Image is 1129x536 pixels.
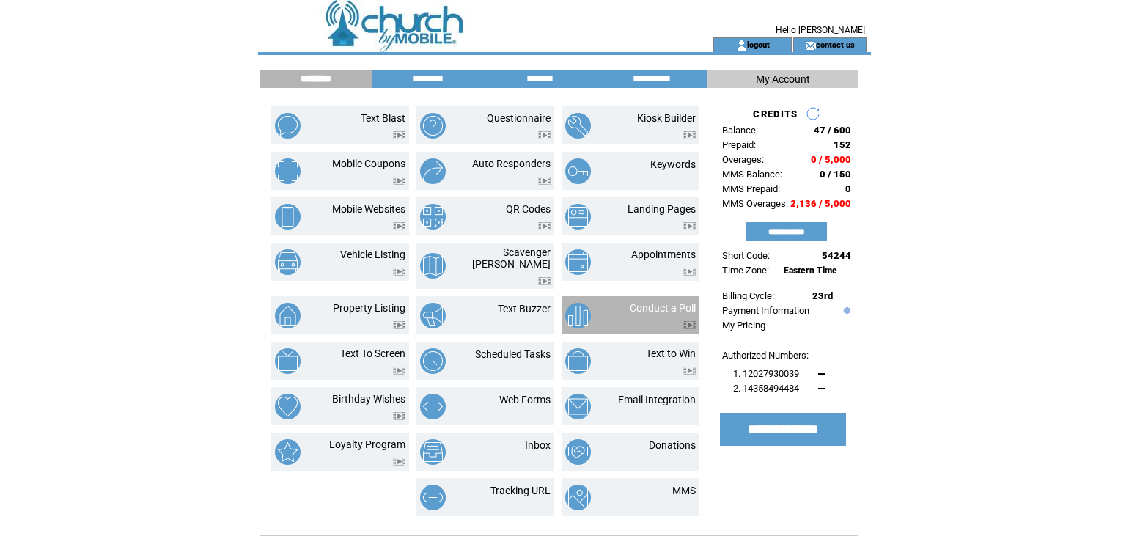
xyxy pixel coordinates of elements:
[487,112,551,124] a: Questionnaire
[565,348,591,374] img: text-to-win.png
[393,131,405,139] img: video.png
[845,183,851,194] span: 0
[275,113,301,139] img: text-blast.png
[722,290,774,301] span: Billing Cycle:
[472,246,551,270] a: Scavenger [PERSON_NAME]
[820,169,851,180] span: 0 / 150
[753,109,798,120] span: CREDITS
[275,249,301,275] img: vehicle-listing.png
[722,183,780,194] span: MMS Prepaid:
[538,177,551,185] img: video.png
[565,394,591,419] img: email-integration.png
[393,458,405,466] img: video.png
[649,439,696,451] a: Donations
[637,112,696,124] a: Kiosk Builder
[840,307,850,314] img: help.gif
[630,302,696,314] a: Conduct a Poll
[565,204,591,230] img: landing-pages.png
[811,154,851,165] span: 0 / 5,000
[275,439,301,465] img: loyalty-program.png
[805,40,816,51] img: contact_us_icon.gif
[722,305,809,316] a: Payment Information
[722,139,756,150] span: Prepaid:
[393,367,405,375] img: video.png
[683,268,696,276] img: video.png
[475,348,551,360] a: Scheduled Tasks
[333,302,405,314] a: Property Listing
[393,321,405,329] img: video.png
[756,73,810,85] span: My Account
[822,250,851,261] span: 54244
[683,222,696,230] img: video.png
[420,113,446,139] img: questionnaire.png
[420,348,446,374] img: scheduled-tasks.png
[275,348,301,374] img: text-to-screen.png
[683,367,696,375] img: video.png
[275,204,301,230] img: mobile-websites.png
[538,222,551,230] img: video.png
[631,249,696,260] a: Appointments
[784,265,837,276] span: Eastern Time
[329,438,405,450] a: Loyalty Program
[420,204,446,230] img: qr-codes.png
[736,40,747,51] img: account_icon.gif
[538,277,551,285] img: video.png
[393,222,405,230] img: video.png
[393,412,405,420] img: video.png
[722,250,770,261] span: Short Code:
[722,265,769,276] span: Time Zone:
[565,303,591,328] img: conduct-a-poll.png
[361,112,405,124] a: Text Blast
[790,198,851,209] span: 2,136 / 5,000
[814,125,851,136] span: 47 / 600
[834,139,851,150] span: 152
[393,268,405,276] img: video.png
[275,158,301,184] img: mobile-coupons.png
[776,25,865,35] span: Hello [PERSON_NAME]
[525,439,551,451] a: Inbox
[506,203,551,215] a: QR Codes
[816,40,855,49] a: contact us
[275,394,301,419] img: birthday-wishes.png
[733,383,799,394] span: 2. 14358494484
[538,131,551,139] img: video.png
[565,439,591,465] img: donations.png
[565,249,591,275] img: appointments.png
[420,158,446,184] img: auto-responders.png
[393,177,405,185] img: video.png
[683,131,696,139] img: video.png
[722,320,765,331] a: My Pricing
[565,485,591,510] img: mms.png
[340,249,405,260] a: Vehicle Listing
[672,485,696,496] a: MMS
[472,158,551,169] a: Auto Responders
[420,439,446,465] img: inbox.png
[565,158,591,184] img: keywords.png
[722,350,809,361] span: Authorized Numbers:
[628,203,696,215] a: Landing Pages
[722,125,758,136] span: Balance:
[722,154,764,165] span: Overages:
[722,169,782,180] span: MMS Balance:
[275,303,301,328] img: property-listing.png
[747,40,770,49] a: logout
[332,203,405,215] a: Mobile Websites
[812,290,833,301] span: 23rd
[565,113,591,139] img: kiosk-builder.png
[340,348,405,359] a: Text To Screen
[332,158,405,169] a: Mobile Coupons
[420,253,446,279] img: scavenger-hunt.png
[650,158,696,170] a: Keywords
[722,198,788,209] span: MMS Overages:
[733,368,799,379] span: 1. 12027930039
[420,394,446,419] img: web-forms.png
[499,394,551,405] a: Web Forms
[498,303,551,315] a: Text Buzzer
[332,393,405,405] a: Birthday Wishes
[420,303,446,328] img: text-buzzer.png
[683,321,696,329] img: video.png
[618,394,696,405] a: Email Integration
[420,485,446,510] img: tracking-url.png
[646,348,696,359] a: Text to Win
[490,485,551,496] a: Tracking URL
